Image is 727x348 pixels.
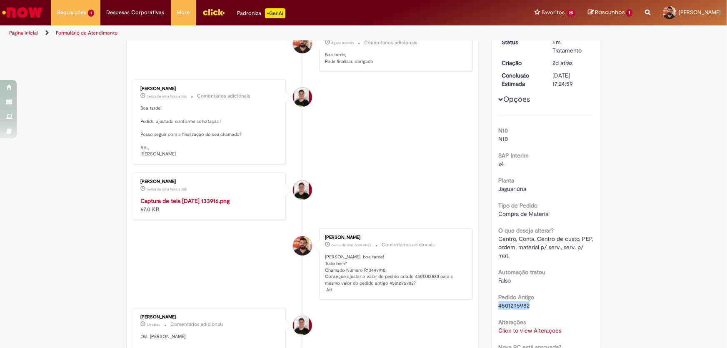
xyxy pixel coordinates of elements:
[331,40,354,45] time: 28/08/2025 14:32:53
[6,25,478,41] ul: Trilhas de página
[498,293,534,301] b: Pedido Antigo
[147,322,160,327] time: 28/08/2025 10:04:34
[325,254,464,293] p: [PERSON_NAME], boa tarde! Tudo bem? Chamado Número R13449910 Consegue ajustar o valor do pedido c...
[553,71,592,88] div: [DATE] 17:24:59
[1,4,44,21] img: ServiceNow
[331,243,371,248] span: cerca de uma hora atrás
[88,10,94,17] span: 1
[325,52,464,65] p: Boa tarde, Pode finalizar, obrigado
[679,9,721,16] span: [PERSON_NAME]
[498,202,537,209] b: Tipo de Pedido
[57,8,86,17] span: Requisições
[202,6,225,18] img: click_logo_yellow_360x200.png
[197,93,251,100] small: Comentários adicionais
[293,34,312,53] div: Renato Luiz Teixeira
[141,86,280,91] div: [PERSON_NAME]
[331,243,371,248] time: 28/08/2025 13:16:17
[141,315,280,320] div: [PERSON_NAME]
[498,160,504,168] span: s4
[495,71,547,88] dt: Conclusão Estimada
[141,197,280,213] div: 67.0 KB
[237,8,285,18] div: Padroniza
[141,105,280,158] p: Boa tarde! Pedido ajustado conforme solicitação! Posso seguir com a finalização do seu chamado? A...
[498,277,511,284] span: Falso
[495,59,547,67] dt: Criação
[293,236,312,255] div: Renato Luiz Teixeira
[177,8,190,17] span: More
[498,127,508,134] b: N10
[147,187,187,192] span: cerca de uma hora atrás
[293,316,312,335] div: Matheus Henrique Drudi
[147,94,187,99] time: 28/08/2025 13:39:57
[498,302,530,309] span: 4501295982
[9,30,38,36] a: Página inicial
[498,177,514,184] b: Planta
[147,94,187,99] span: cerca de uma hora atrás
[141,179,280,184] div: [PERSON_NAME]
[331,40,354,45] span: Agora mesmo
[588,9,632,17] a: Rascunhos
[325,235,464,240] div: [PERSON_NAME]
[498,152,529,159] b: SAP Interim
[498,268,545,276] b: Automação tratou
[141,197,230,205] a: Captura de tela [DATE] 133916.png
[498,210,550,218] span: Compra de Material
[147,322,160,327] span: 4h atrás
[56,30,117,36] a: Formulário de Atendimento
[553,38,592,55] div: Em Tratamento
[498,227,554,234] b: O que deseja alterar?
[567,10,576,17] span: 25
[265,8,285,18] p: +GenAi
[553,59,592,67] div: 26/08/2025 17:20:15
[498,318,526,326] b: Alterações
[595,8,625,16] span: Rascunhos
[293,88,312,107] div: Matheus Henrique Drudi
[293,180,312,200] div: Matheus Henrique Drudi
[498,135,508,143] span: N10
[171,321,224,328] small: Comentários adicionais
[495,38,547,46] dt: Status
[626,9,632,17] span: 1
[498,235,595,259] span: Centro, Conta, Centro de custo, PEP, ordem, material p/ serv., serv. p/ mat.
[498,185,526,193] span: Jaguariúna
[553,59,573,67] time: 26/08/2025 17:20:15
[498,327,561,334] a: Click to view Alterações
[382,241,435,248] small: Comentários adicionais
[107,8,165,17] span: Despesas Corporativas
[553,59,573,67] span: 2d atrás
[364,39,417,46] small: Comentários adicionais
[542,8,565,17] span: Favoritos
